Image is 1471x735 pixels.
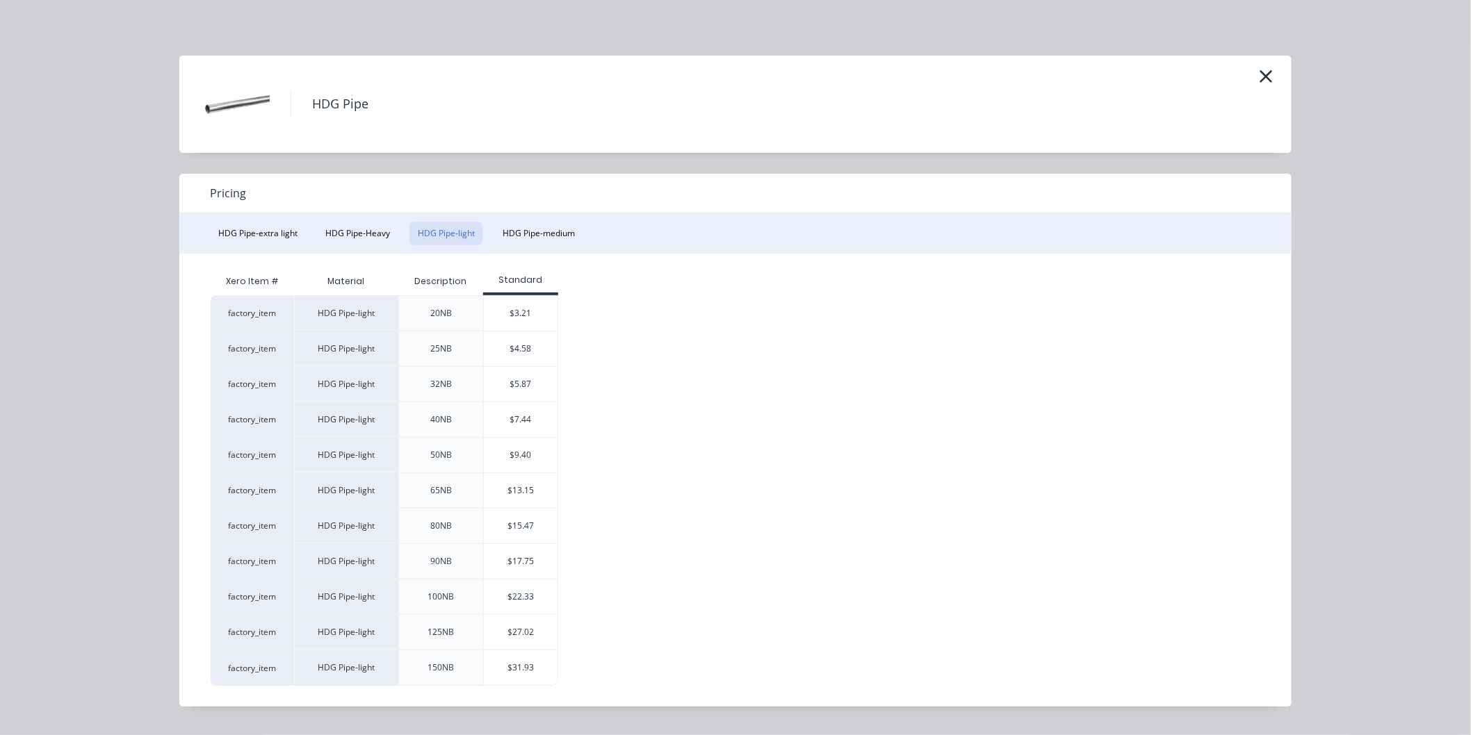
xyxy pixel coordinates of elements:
div: factory_item [211,402,294,437]
div: HDG Pipe-light [294,579,398,614]
div: factory_item [211,614,294,650]
div: $3.21 [484,296,558,331]
div: $15.47 [484,509,558,543]
div: HDG Pipe-light [294,402,398,437]
div: 25NB [430,342,452,355]
div: factory_item [211,437,294,472]
button: HDG Pipe-extra light [210,222,306,245]
div: factory_item [211,543,294,579]
div: 90NB [430,555,452,568]
div: HDG Pipe-light [294,472,398,508]
h4: HDG Pipe [291,91,389,117]
div: 65NB [430,484,452,497]
div: $5.87 [484,367,558,402]
span: Pricing [210,185,246,201]
div: HDG Pipe-light [294,508,398,543]
div: 20NB [430,307,452,320]
div: $13.15 [484,473,558,508]
div: 32NB [430,378,452,390]
div: factory_item [211,366,294,402]
div: $9.40 [484,438,558,472]
div: $4.58 [484,331,558,366]
button: HDG Pipe-medium [494,222,583,245]
div: 100NB [428,591,454,603]
div: 150NB [428,661,454,674]
div: $22.33 [484,579,558,614]
div: factory_item [211,650,294,686]
div: Material [294,267,398,295]
div: $17.75 [484,544,558,579]
div: 50NB [430,449,452,461]
div: Xero Item # [211,267,294,295]
div: $7.44 [484,402,558,437]
div: HDG Pipe-light [294,295,398,331]
div: factory_item [211,472,294,508]
div: HDG Pipe-light [294,331,398,366]
button: HDG Pipe-Heavy [317,222,398,245]
div: factory_item [211,508,294,543]
div: HDG Pipe-light [294,614,398,650]
div: factory_item [211,295,294,331]
div: HDG Pipe-light [294,650,398,686]
div: 125NB [428,626,454,638]
div: factory_item [211,331,294,366]
div: HDG Pipe-light [294,543,398,579]
img: HDG Pipe [200,69,270,139]
div: Standard [483,274,559,286]
div: factory_item [211,579,294,614]
div: 80NB [430,520,452,532]
div: $31.93 [484,650,558,685]
div: $27.02 [484,615,558,650]
button: HDG Pipe-light [409,222,483,245]
div: 40NB [430,413,452,426]
div: HDG Pipe-light [294,437,398,472]
div: Description [403,264,478,299]
div: HDG Pipe-light [294,366,398,402]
